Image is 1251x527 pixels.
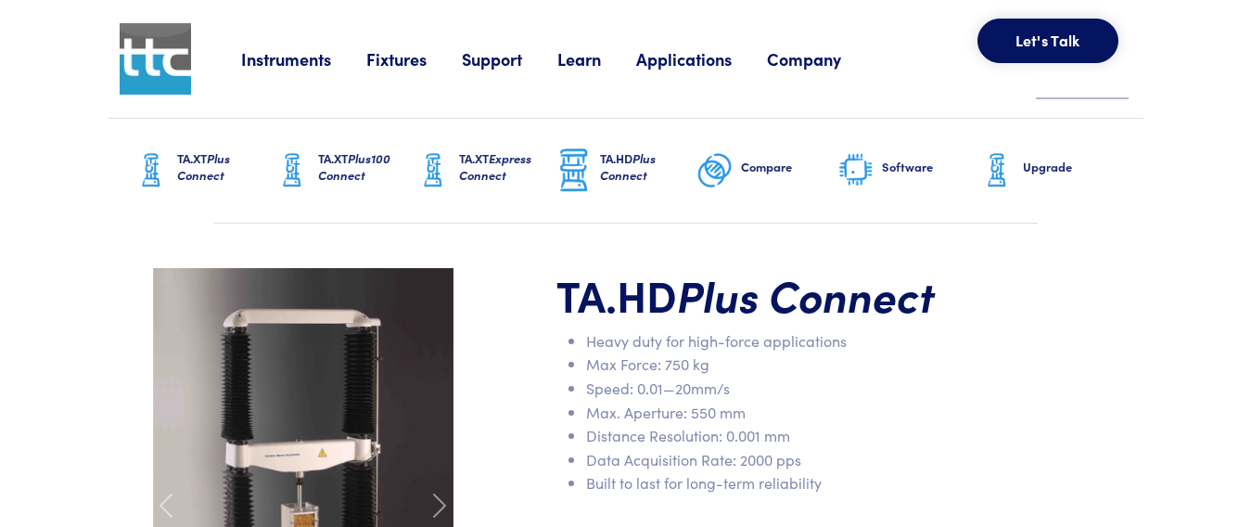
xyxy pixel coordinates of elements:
a: TA.XTExpress Connect [415,119,555,223]
img: ttc_logo_1x1_v1.0.png [120,23,191,95]
li: Speed: 0.01—20mm/s [586,377,1018,401]
img: ta-xt-graphic.png [133,148,170,194]
span: Plus Connect [677,264,935,324]
a: Learn [557,47,636,71]
li: Data Acquisition Rate: 2000 pps [586,448,1018,472]
h6: TA.XT [318,150,415,184]
a: TA.XTPlus100 Connect [274,119,415,223]
h6: TA.XT [177,150,274,184]
img: ta-hd-graphic.png [555,147,593,195]
li: Built to last for long-term reliability [586,471,1018,495]
a: Software [837,119,978,223]
a: Support [462,47,557,71]
h6: TA.HD [600,150,696,184]
h6: Upgrade [1023,159,1119,175]
button: Let's Talk [977,19,1118,63]
a: Instruments [241,47,366,71]
li: Heavy duty for high-force applications [586,329,1018,353]
h6: Compare [741,159,837,175]
li: Max. Aperture: 550 mm [586,401,1018,425]
li: Max Force: 750 kg [586,353,1018,377]
h1: TA.HD [556,268,1018,322]
span: Plus100 Connect [318,149,390,184]
a: Company [767,47,876,71]
a: Upgrade [978,119,1119,223]
a: Fixtures [366,47,462,71]
img: software-graphic.png [837,151,874,190]
img: compare-graphic.png [696,148,734,194]
span: Plus Connect [600,149,656,184]
span: Express Connect [459,149,531,184]
img: ta-xt-graphic.png [274,148,311,194]
img: ta-xt-graphic.png [978,148,1015,194]
h6: Software [882,159,978,175]
h6: TA.XT [459,150,555,184]
li: Distance Resolution: 0.001 mm [586,424,1018,448]
img: ta-xt-graphic.png [415,148,452,194]
a: Compare [696,119,837,223]
a: Applications [636,47,767,71]
a: TA.HDPlus Connect [555,119,696,223]
a: TA.XTPlus Connect [133,119,274,223]
span: Plus Connect [177,149,230,184]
